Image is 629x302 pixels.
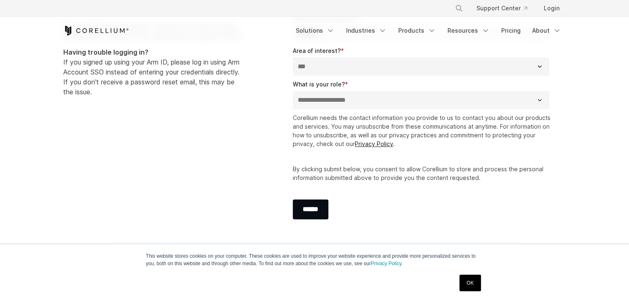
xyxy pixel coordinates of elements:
button: Search [452,1,466,16]
a: Industries [341,23,392,38]
span: If you signed up using your Arm ID, please log in using Arm Account SSO instead of entering your ... [63,48,239,96]
span: Area of interest? [293,47,341,54]
span: What is your role? [293,81,345,88]
div: Navigation Menu [291,23,566,38]
a: About [527,23,566,38]
a: Resources [442,23,495,38]
a: Privacy Policy. [371,261,403,266]
a: Solutions [291,23,340,38]
a: Login [537,1,566,16]
a: Products [393,23,441,38]
a: Corellium Home [63,26,129,36]
p: Corellium needs the contact information you provide to us to contact you about our products and s... [293,113,553,148]
a: Support Center [470,1,534,16]
p: By clicking submit below, you consent to allow Corellium to store and process the personal inform... [293,165,553,182]
a: Privacy Policy [355,140,393,147]
a: OK [459,275,481,291]
div: Navigation Menu [445,1,566,16]
a: Pricing [496,23,526,38]
strong: Having trouble logging in? [63,48,148,56]
p: This website stores cookies on your computer. These cookies are used to improve your website expe... [146,252,483,267]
